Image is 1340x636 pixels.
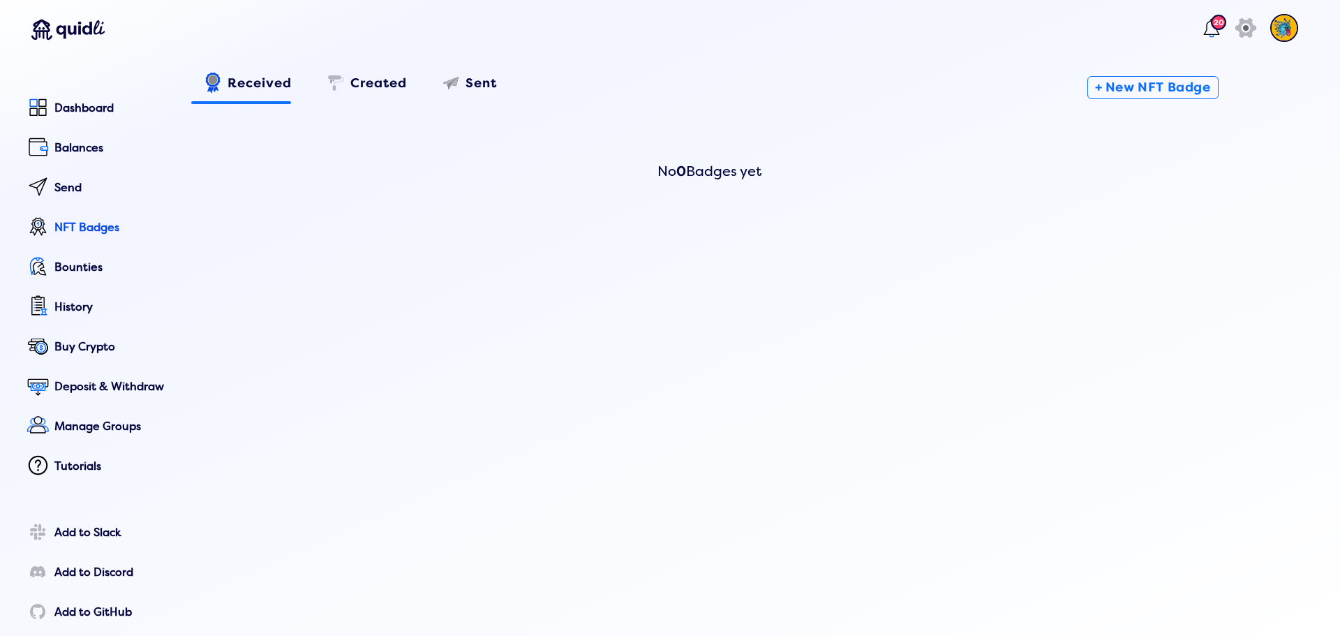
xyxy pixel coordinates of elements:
div: Add to Discord [54,566,167,579]
div: Send [54,182,167,194]
div: Balances [54,142,167,154]
span: Received [228,76,292,101]
div: Tutorials [54,460,167,473]
a: History [23,293,167,324]
b: 0 [676,163,686,180]
a: Created [314,62,421,104]
a: Add to Slack [23,518,167,549]
a: Buy Crypto [23,332,167,364]
a: Deposit & Withdraw [23,372,167,404]
a: Sent [429,62,511,104]
a: Dashboard [23,94,167,125]
div: Buy Crypto [54,341,167,353]
a: Add to Discord [23,558,167,589]
div: 20 [1211,15,1226,30]
div: Add to GitHub [54,606,167,619]
a: Received [191,62,306,104]
a: Send [23,173,167,205]
div: Dashboard [54,102,167,114]
a: NFT Badges [23,213,167,244]
a: Add to GitHub [23,598,167,629]
div: History [54,301,167,313]
a: Bounties [23,253,167,284]
div: Deposit & Withdraw [54,380,167,393]
span: Created [350,76,407,101]
span: Sent [466,76,497,101]
div: Add to Slack [54,526,167,539]
div: No Badges yet [187,146,1233,197]
div: NFT Badges [54,221,167,234]
img: account [1270,14,1298,42]
a: Manage Groups [23,412,167,443]
div: Manage Groups [54,420,167,433]
div: Bounties [54,261,167,274]
a: Balances [23,133,167,165]
button: + New NFT Badge [1087,76,1219,99]
a: Tutorials [23,452,167,483]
